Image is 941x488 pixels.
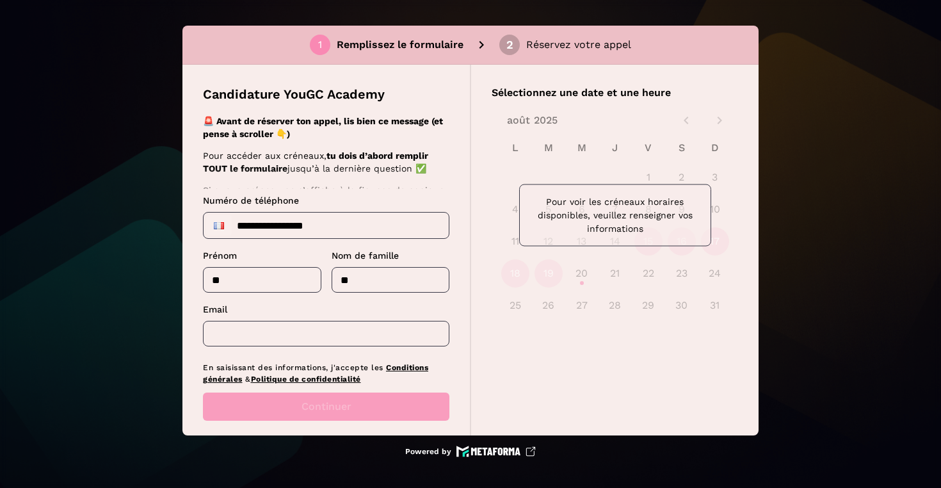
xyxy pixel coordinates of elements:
p: En saisissant des informations, j'accepte les [203,362,449,385]
p: Pour voir les créneaux horaires disponibles, veuillez renseigner vos informations [530,195,700,236]
p: Sélectionnez une date et une heure [492,85,738,101]
p: Pour accéder aux créneaux, jusqu’à la dernière question ✅ [203,149,446,175]
p: Candidature YouGC Academy [203,85,385,103]
span: Email [203,304,227,314]
div: 1 [318,39,322,51]
div: France: + 33 [206,215,232,236]
span: Numéro de téléphone [203,195,299,206]
strong: 🚨 Avant de réserver ton appel, lis bien ce message (et pense à scroller 👇) [203,116,443,139]
div: 2 [506,39,513,51]
p: Remplissez le formulaire [337,37,463,53]
span: & [245,375,251,384]
span: Nom de famille [332,250,399,261]
a: Powered by [405,446,536,457]
span: Prénom [203,250,237,261]
p: Powered by [405,446,451,457]
p: Réservez votre appel [526,37,631,53]
p: Si aucun créneau ne s’affiche à la fin, pas de panique : [203,184,446,209]
a: Politique de confidentialité [251,375,361,384]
